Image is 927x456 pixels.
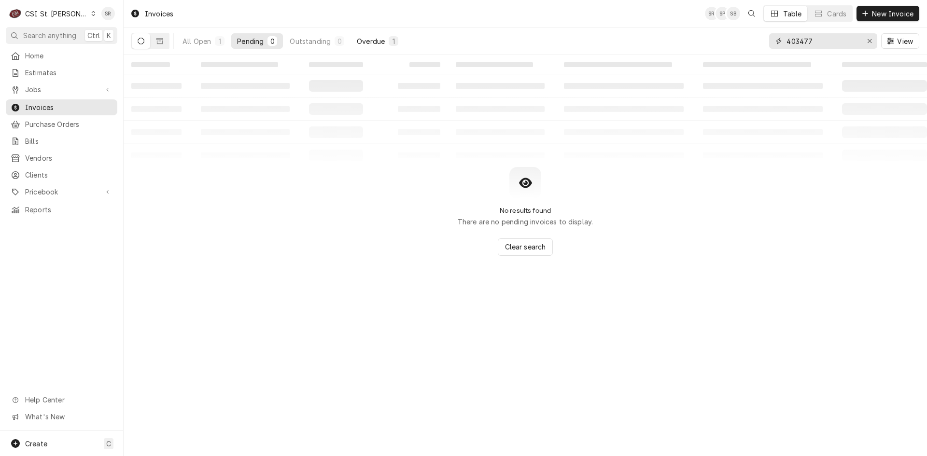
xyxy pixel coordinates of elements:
input: Keyword search [787,33,859,49]
span: Estimates [25,68,112,78]
div: 1 [391,36,396,46]
span: Home [25,51,112,61]
a: Go to Jobs [6,82,117,97]
span: ‌ [201,62,278,67]
a: Vendors [6,150,117,166]
button: Open search [744,6,759,21]
div: Shelley Politte's Avatar [716,7,729,20]
div: Cards [827,9,846,19]
div: Pending [237,36,264,46]
span: K [107,30,111,41]
span: ‌ [409,62,440,67]
button: Clear search [498,238,553,256]
span: View [895,36,915,46]
div: C [9,7,22,20]
div: 0 [337,36,342,46]
span: ‌ [131,62,170,67]
span: ‌ [842,62,927,67]
div: Table [783,9,802,19]
span: Invoices [25,102,112,112]
a: Bills [6,133,117,149]
a: Home [6,48,117,64]
span: C [106,439,111,449]
span: Purchase Orders [25,119,112,129]
div: Shayla Bell's Avatar [727,7,740,20]
div: Stephani Roth's Avatar [705,7,718,20]
div: SR [101,7,115,20]
span: Clear search [503,242,548,252]
span: Ctrl [87,30,100,41]
span: What's New [25,412,112,422]
span: Create [25,440,47,448]
span: New Invoice [870,9,915,19]
a: Invoices [6,99,117,115]
a: Go to Pricebook [6,184,117,200]
div: Overdue [357,36,385,46]
a: Reports [6,202,117,218]
table: Pending Invoices List Loading [124,55,927,167]
span: Help Center [25,395,112,405]
div: Outstanding [290,36,331,46]
a: Estimates [6,65,117,81]
button: New Invoice [857,6,919,21]
span: Clients [25,170,112,180]
p: There are no pending invoices to display. [458,217,593,227]
button: Search anythingCtrlK [6,27,117,44]
span: Vendors [25,153,112,163]
span: Bills [25,136,112,146]
div: 0 [269,36,275,46]
span: ‌ [564,62,672,67]
button: View [881,33,919,49]
div: All Open [183,36,211,46]
div: SP [716,7,729,20]
div: SB [727,7,740,20]
div: CSI St. [PERSON_NAME] [25,9,88,19]
span: ‌ [309,62,363,67]
a: Go to What's New [6,409,117,425]
span: Reports [25,205,112,215]
div: CSI St. Louis's Avatar [9,7,22,20]
div: SR [705,7,718,20]
span: ‌ [456,62,533,67]
a: Purchase Orders [6,116,117,132]
span: Pricebook [25,187,98,197]
a: Clients [6,167,117,183]
div: Stephani Roth's Avatar [101,7,115,20]
a: Go to Help Center [6,392,117,408]
h2: No results found [500,207,551,215]
span: ‌ [703,62,811,67]
button: Erase input [862,33,877,49]
span: Jobs [25,84,98,95]
div: 1 [217,36,223,46]
span: Search anything [23,30,76,41]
